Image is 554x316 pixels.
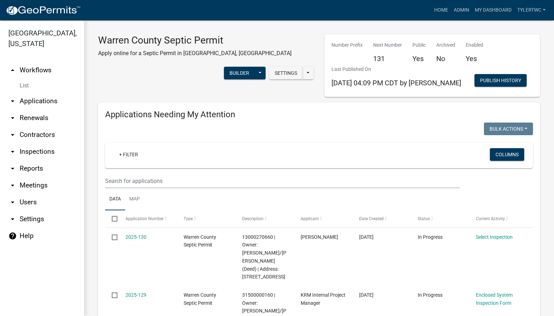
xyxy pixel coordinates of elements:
a: 2025-130 [125,234,146,240]
wm-modal-confirm: Workflow Publish History [474,78,527,84]
a: Admin [451,4,472,17]
i: arrow_drop_down [8,131,17,139]
button: Builder [224,67,255,79]
h3: Warren County Septic Permit [98,34,292,46]
i: arrow_drop_down [8,147,17,156]
span: Warren County Septic Permit [184,234,216,248]
a: + Filter [114,148,144,161]
span: 09/16/2025 [359,292,374,298]
a: TylerTWC [514,4,548,17]
h5: 131 [373,54,402,63]
datatable-header-cell: Type [177,210,235,227]
p: Enabled [466,41,483,49]
datatable-header-cell: Current Activity [469,210,528,227]
datatable-header-cell: Status [411,210,469,227]
p: Public [412,41,426,49]
span: Damen Moffitt [301,234,338,240]
a: Data [105,188,125,211]
span: KRM Internal Project Manager [301,292,346,306]
a: 2025-129 [125,292,146,298]
span: Date Created [359,216,384,221]
i: arrow_drop_up [8,66,17,74]
h5: Yes [466,54,483,63]
span: Description [242,216,264,221]
button: Columns [490,148,524,161]
input: Search for applications [105,174,460,188]
span: Status [418,216,430,221]
a: Enclosed System Inspection Form [476,292,513,306]
a: My Dashboard [472,4,514,17]
span: In Progress [418,292,443,298]
h4: Applications Needing My Attention [105,110,533,120]
i: arrow_drop_down [8,215,17,223]
h5: Yes [412,54,426,63]
span: Warren County Septic Permit [184,292,216,306]
a: Select Inspection [476,234,513,240]
h5: No [436,54,455,63]
datatable-header-cell: Date Created [353,210,411,227]
i: arrow_drop_down [8,114,17,122]
span: Applicant [301,216,319,221]
button: Settings [269,67,303,79]
button: Publish History [474,74,527,87]
datatable-header-cell: Application Number [118,210,177,227]
span: 13000270660 | Owner: STANLEY, THOMAS F/JANET K (Deed) | Address: 11843 160TH AVE [242,234,286,280]
a: Map [125,188,144,211]
p: Apply online for a Septic Permit in [GEOGRAPHIC_DATA], [GEOGRAPHIC_DATA] [98,49,292,58]
i: arrow_drop_down [8,198,17,206]
datatable-header-cell: Select [105,210,118,227]
span: 09/19/2025 [359,234,374,240]
button: Bulk Actions [484,123,533,135]
span: Current Activity [476,216,505,221]
p: Number Prefix [331,41,363,49]
datatable-header-cell: Applicant [294,210,353,227]
i: arrow_drop_down [8,181,17,190]
p: Last Published On [331,66,461,73]
p: Next Number [373,41,402,49]
span: Type [184,216,193,221]
a: Home [431,4,451,17]
span: Application Number [125,216,164,221]
i: arrow_drop_down [8,164,17,173]
i: arrow_drop_down [8,97,17,105]
span: In Progress [418,234,443,240]
p: Archived [436,41,455,49]
i: help [8,232,17,240]
span: [DATE] 04:09 PM CDT by [PERSON_NAME] [331,79,461,87]
datatable-header-cell: Description [235,210,294,227]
